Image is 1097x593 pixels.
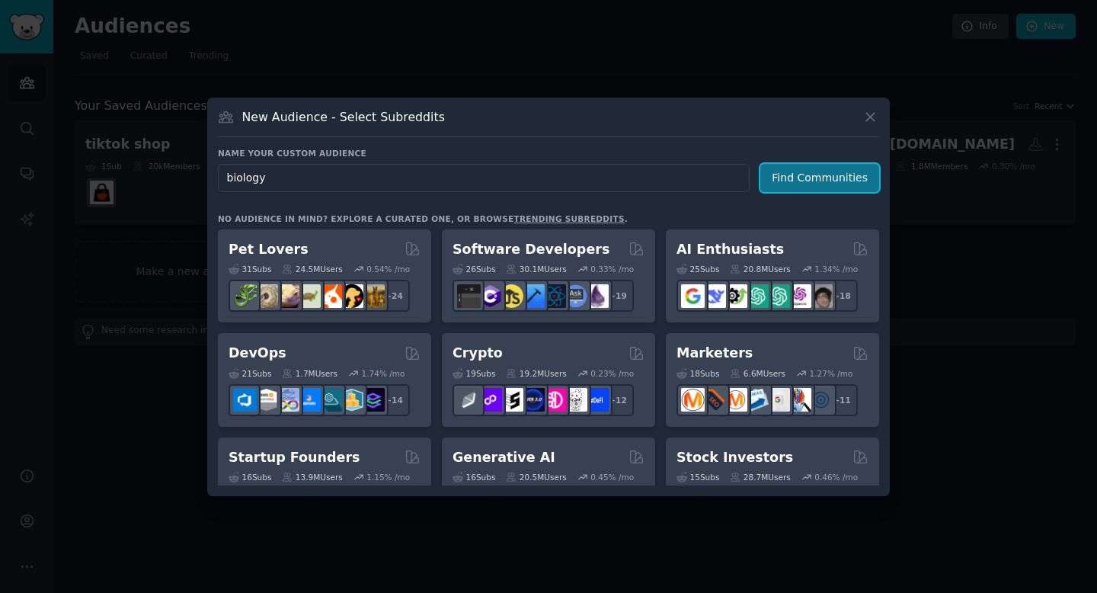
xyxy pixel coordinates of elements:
div: + 11 [826,384,858,416]
div: + 12 [602,384,634,416]
img: ethstaker [500,388,523,412]
img: AWS_Certified_Experts [254,388,278,412]
h2: DevOps [229,344,286,363]
img: ethfinance [457,388,481,412]
img: GoogleGeminiAI [681,284,705,308]
img: DeepSeek [702,284,726,308]
img: chatgpt_promptDesign [745,284,769,308]
div: 16 Sub s [453,472,495,482]
h2: AI Enthusiasts [676,240,784,259]
div: 0.45 % /mo [590,472,634,482]
h2: Software Developers [453,240,609,259]
div: 20.8M Users [730,264,790,274]
h2: Stock Investors [676,448,793,467]
div: 19 Sub s [453,368,495,379]
img: turtle [297,284,321,308]
img: content_marketing [681,388,705,412]
h2: Startup Founders [229,448,360,467]
img: CryptoNews [564,388,587,412]
img: csharp [478,284,502,308]
div: 20.5M Users [506,472,566,482]
div: + 14 [378,384,410,416]
div: 1.27 % /mo [810,368,853,379]
img: aws_cdk [340,388,363,412]
img: MarketingResearch [788,388,811,412]
div: 1.7M Users [282,368,337,379]
div: 18 Sub s [676,368,719,379]
img: chatgpt_prompts_ [766,284,790,308]
img: Docker_DevOps [276,388,299,412]
img: learnjavascript [500,284,523,308]
div: 0.23 % /mo [590,368,634,379]
div: 15 Sub s [676,472,719,482]
img: herpetology [233,284,257,308]
img: DevOpsLinks [297,388,321,412]
img: AskMarketing [724,388,747,412]
img: reactnative [542,284,566,308]
div: + 18 [826,280,858,312]
input: Pick a short name, like "Digital Marketers" or "Movie-Goers" [218,164,750,192]
div: 26 Sub s [453,264,495,274]
img: 0xPolygon [478,388,502,412]
img: PetAdvice [340,284,363,308]
div: 24.5M Users [282,264,342,274]
h3: Name your custom audience [218,148,879,159]
div: No audience in mind? Explore a curated one, or browse . [218,213,628,224]
div: 31 Sub s [229,264,271,274]
div: 30.1M Users [506,264,566,274]
img: Emailmarketing [745,388,769,412]
div: + 19 [602,280,634,312]
img: dogbreed [361,284,385,308]
img: bigseo [702,388,726,412]
div: 6.6M Users [730,368,785,379]
img: platformengineering [318,388,342,412]
img: ballpython [254,284,278,308]
img: PlatformEngineers [361,388,385,412]
div: 1.15 % /mo [366,472,410,482]
div: 1.34 % /mo [814,264,858,274]
h3: New Audience - Select Subreddits [242,109,445,125]
img: OpenAIDev [788,284,811,308]
div: 13.9M Users [282,472,342,482]
img: defi_ [585,388,609,412]
img: AskComputerScience [564,284,587,308]
img: leopardgeckos [276,284,299,308]
img: cockatiel [318,284,342,308]
div: 0.33 % /mo [590,264,634,274]
div: 0.46 % /mo [814,472,858,482]
img: web3 [521,388,545,412]
img: AItoolsCatalog [724,284,747,308]
div: 16 Sub s [229,472,271,482]
img: azuredevops [233,388,257,412]
img: OnlineMarketing [809,388,833,412]
div: + 24 [378,280,410,312]
div: 0.54 % /mo [366,264,410,274]
div: 25 Sub s [676,264,719,274]
h2: Crypto [453,344,503,363]
img: software [457,284,481,308]
h2: Pet Lovers [229,240,309,259]
img: googleads [766,388,790,412]
img: iOSProgramming [521,284,545,308]
div: 1.74 % /mo [362,368,405,379]
img: defiblockchain [542,388,566,412]
img: ArtificalIntelligence [809,284,833,308]
h2: Generative AI [453,448,555,467]
img: elixir [585,284,609,308]
div: 19.2M Users [506,368,566,379]
button: Find Communities [760,164,879,192]
div: 28.7M Users [730,472,790,482]
h2: Marketers [676,344,753,363]
div: 21 Sub s [229,368,271,379]
a: trending subreddits [513,214,624,223]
